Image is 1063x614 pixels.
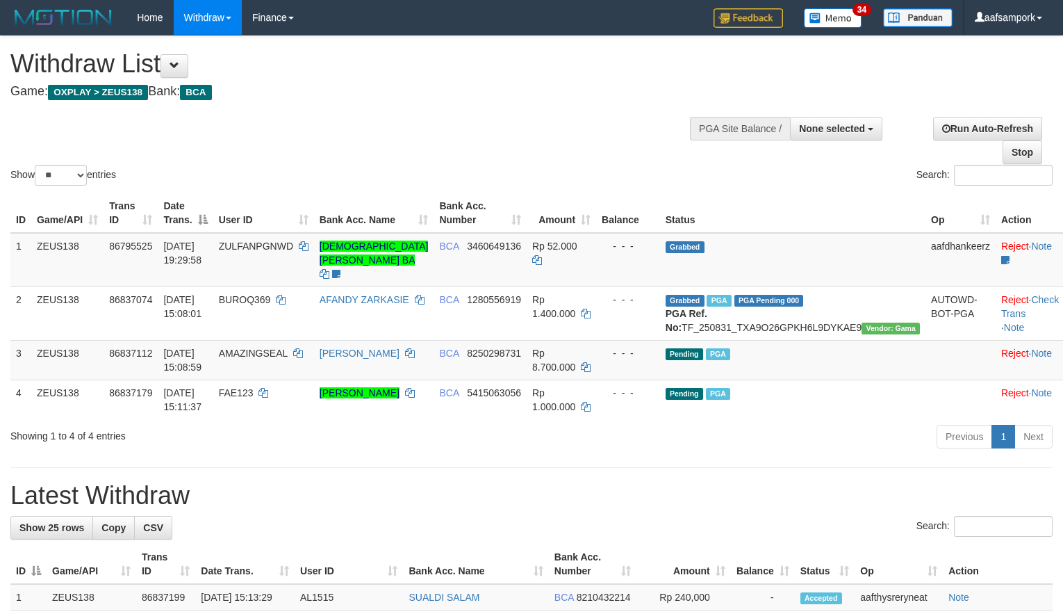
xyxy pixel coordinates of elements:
[10,7,116,28] img: MOTION_logo.png
[295,544,404,584] th: User ID: activate to sort column ascending
[10,584,47,611] td: 1
[666,348,703,360] span: Pending
[706,348,730,360] span: Marked by aafnoeunsreypich
[10,165,116,186] label: Show entries
[439,241,459,252] span: BCA
[10,482,1053,510] h1: Latest Withdraw
[636,584,731,611] td: Rp 240,000
[163,294,201,319] span: [DATE] 15:08:01
[948,592,969,603] a: Note
[109,241,152,252] span: 86795525
[10,544,47,584] th: ID: activate to sort column descending
[883,8,953,27] img: panduan.png
[731,544,795,584] th: Balance: activate to sort column ascending
[596,193,660,233] th: Balance
[554,592,574,603] span: BCA
[1001,294,1029,305] a: Reject
[195,544,295,584] th: Date Trans.: activate to sort column ascending
[1014,425,1053,449] a: Next
[195,584,295,611] td: [DATE] 15:13:29
[101,522,126,533] span: Copy
[92,516,135,540] a: Copy
[602,293,654,307] div: - - -
[602,239,654,253] div: - - -
[163,348,201,373] span: [DATE] 15:08:59
[213,193,314,233] th: User ID: activate to sort column ascending
[219,387,254,398] span: FAE123
[31,193,104,233] th: Game/API: activate to sort column ascending
[527,193,596,233] th: Amount: activate to sort column ascending
[320,241,429,266] a: [DEMOGRAPHIC_DATA][PERSON_NAME] BA
[163,241,201,266] span: [DATE] 19:29:58
[855,584,943,611] td: aafthysreryneat
[1001,241,1029,252] a: Reject
[109,387,152,398] span: 86837179
[933,117,1042,140] a: Run Auto-Refresh
[795,544,855,584] th: Status: activate to sort column ascending
[937,425,992,449] a: Previous
[10,50,695,78] h1: Withdraw List
[532,241,577,252] span: Rp 52.000
[532,348,575,373] span: Rp 8.700.000
[690,117,790,140] div: PGA Site Balance /
[10,193,31,233] th: ID
[734,295,804,307] span: PGA Pending
[714,8,783,28] img: Feedback.jpg
[666,295,704,307] span: Grabbed
[991,425,1015,449] a: 1
[467,294,521,305] span: Copy 1280556919 to clipboard
[916,165,1053,186] label: Search:
[943,544,1053,584] th: Action
[855,544,943,584] th: Op: activate to sort column ascending
[925,233,996,287] td: aafdhankeerz
[180,85,211,100] span: BCA
[320,348,399,359] a: [PERSON_NAME]
[10,233,31,287] td: 1
[104,193,158,233] th: Trans ID: activate to sort column ascending
[602,346,654,360] div: - - -
[666,308,707,333] b: PGA Ref. No:
[403,544,548,584] th: Bank Acc. Name: activate to sort column ascending
[320,294,409,305] a: AFANDY ZARKASIE
[10,286,31,340] td: 2
[916,516,1053,537] label: Search:
[666,241,704,253] span: Grabbed
[48,85,148,100] span: OXPLAY > ZEUS138
[439,294,459,305] span: BCA
[790,117,882,140] button: None selected
[549,544,636,584] th: Bank Acc. Number: activate to sort column ascending
[467,241,521,252] span: Copy 3460649136 to clipboard
[10,85,695,99] h4: Game: Bank:
[409,592,479,603] a: SUALDI SALAM
[109,294,152,305] span: 86837074
[134,516,172,540] a: CSV
[954,516,1053,537] input: Search:
[602,386,654,400] div: - - -
[467,348,521,359] span: Copy 8250298731 to clipboard
[47,584,136,611] td: ZEUS138
[1001,294,1059,319] a: Check Trans
[10,423,433,443] div: Showing 1 to 4 of 4 entries
[800,592,842,604] span: Accepted
[577,592,631,603] span: Copy 8210432214 to clipboard
[1004,322,1025,333] a: Note
[852,3,871,16] span: 34
[532,387,575,412] span: Rp 1.000.000
[35,165,87,186] select: Showentries
[439,348,459,359] span: BCA
[666,388,703,400] span: Pending
[31,286,104,340] td: ZEUS138
[467,387,521,398] span: Copy 5415063056 to clipboard
[10,380,31,419] td: 4
[925,286,996,340] td: AUTOWD-BOT-PGA
[799,123,865,134] span: None selected
[47,544,136,584] th: Game/API: activate to sort column ascending
[10,516,93,540] a: Show 25 rows
[532,294,575,319] span: Rp 1.400.000
[954,165,1053,186] input: Search:
[320,387,399,398] a: [PERSON_NAME]
[19,522,84,533] span: Show 25 rows
[707,295,731,307] span: Marked by aafnoeunsreypich
[10,340,31,380] td: 3
[219,241,293,252] span: ZULFANPGNWD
